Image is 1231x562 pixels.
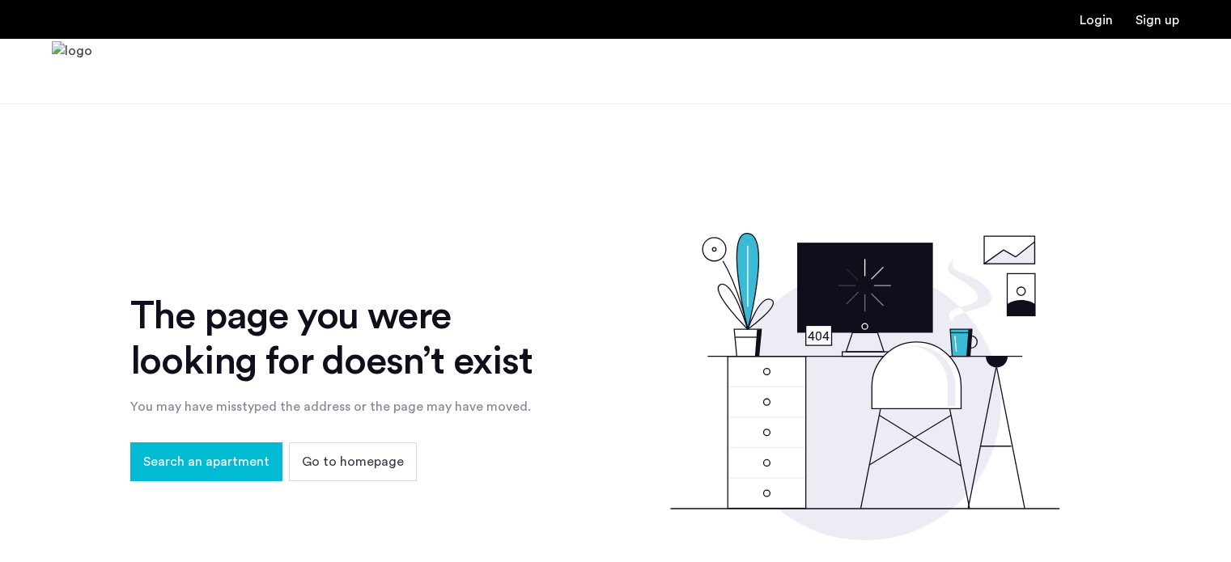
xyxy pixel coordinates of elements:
[1080,14,1113,27] a: Login
[52,41,92,102] img: logo
[1135,14,1179,27] a: Registration
[302,452,404,471] span: Go to homepage
[52,41,92,102] a: Cazamio Logo
[130,442,282,481] button: button
[130,397,562,416] div: You may have misstyped the address or the page may have moved.
[289,442,417,481] button: button
[130,294,562,384] div: The page you were looking for doesn’t exist
[143,452,270,471] span: Search an apartment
